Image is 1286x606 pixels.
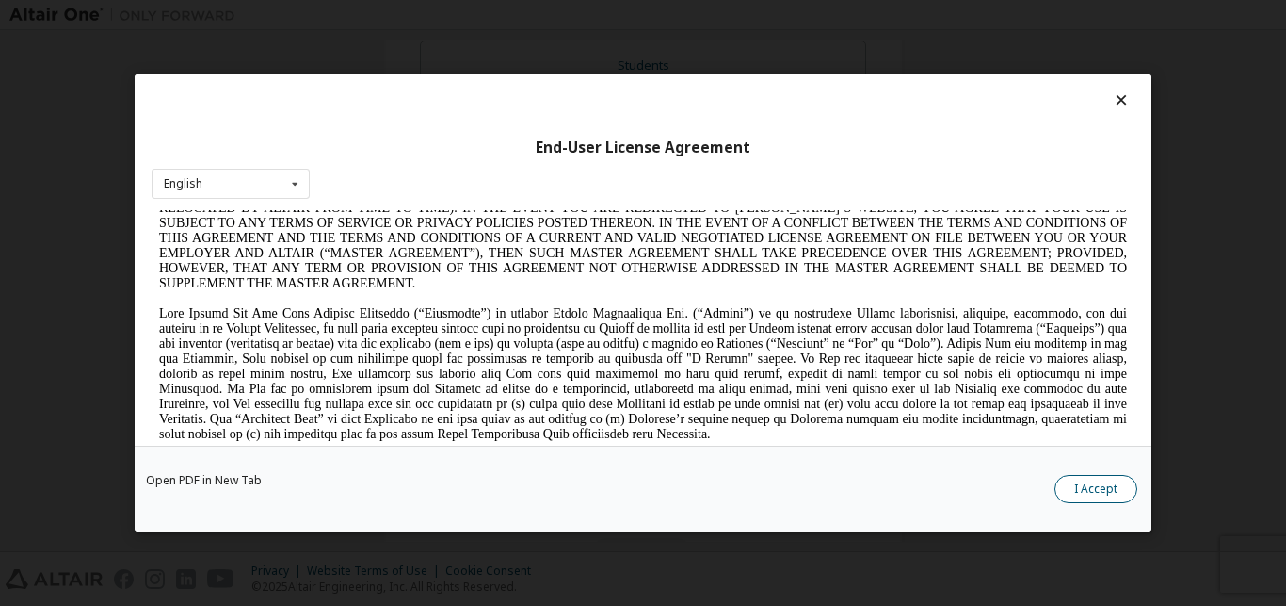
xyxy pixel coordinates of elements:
[152,139,1134,157] div: End-User License Agreement
[164,178,202,189] div: English
[146,475,262,486] a: Open PDF in New Tab
[8,96,975,231] span: Lore Ipsumd Sit Ame Cons Adipisc Elitseddo (“Eiusmodte”) in utlabor Etdolo Magnaaliqua Eni. (“Adm...
[1054,475,1137,503] button: I Accept
[8,247,975,306] span: From time to time, Altair may modify this Agreement. Unless otherwise specified by Altair, change...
